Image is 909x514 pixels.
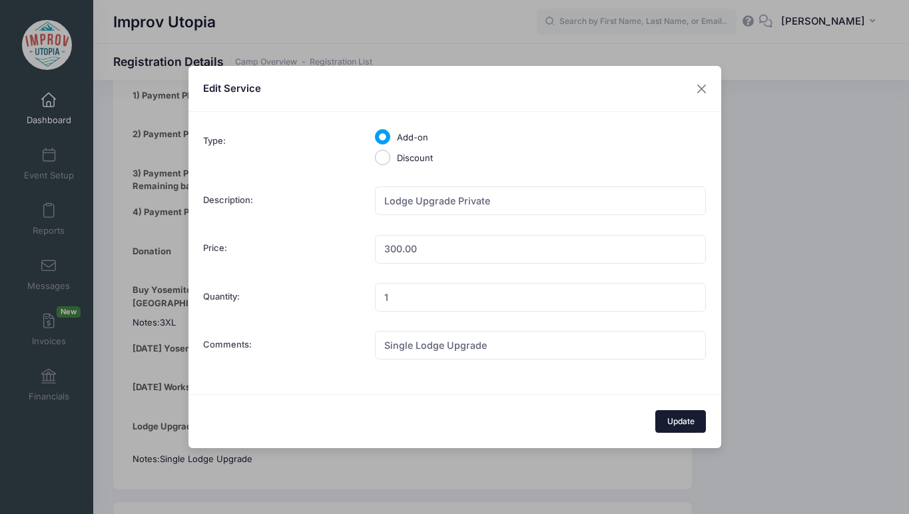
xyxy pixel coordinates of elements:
[197,331,369,364] label: Comments:
[197,186,369,219] label: Description:
[397,152,433,165] label: Discount
[397,131,428,144] label: Add-on
[197,127,369,172] label: Type:
[203,81,261,96] h5: Edit Service
[197,235,369,268] label: Price:
[197,283,369,316] label: Quantity:
[655,410,706,433] button: Update
[689,77,713,101] button: Close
